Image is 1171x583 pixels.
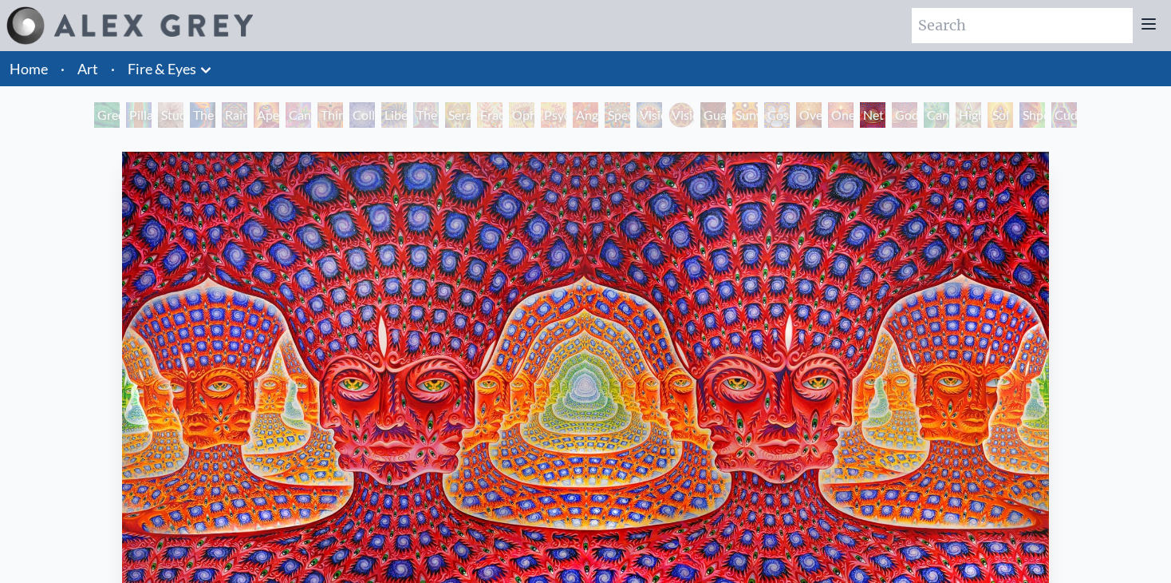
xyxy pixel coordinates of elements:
div: Sol Invictus [988,102,1013,128]
div: Cannabis Sutra [286,102,311,128]
div: Cosmic Elf [764,102,790,128]
div: Spectral Lotus [605,102,630,128]
input: Search [912,8,1133,43]
div: Angel Skin [573,102,598,128]
div: Guardian of Infinite Vision [700,102,726,128]
div: Seraphic Transport Docking on the Third Eye [445,102,471,128]
a: Home [10,60,48,77]
div: Vision Crystal [637,102,662,128]
div: Liberation Through Seeing [381,102,407,128]
div: Third Eye Tears of Joy [317,102,343,128]
div: Aperture [254,102,279,128]
div: Shpongled [1019,102,1045,128]
div: Study for the Great Turn [158,102,183,128]
a: Art [77,58,98,80]
div: Pillar of Awareness [126,102,152,128]
div: Fractal Eyes [477,102,503,128]
div: Godself [892,102,917,128]
div: Higher Vision [956,102,981,128]
div: One [828,102,854,128]
div: The Torch [190,102,215,128]
div: Collective Vision [349,102,375,128]
a: Fire & Eyes [128,58,196,80]
div: Psychomicrograph of a Fractal Paisley Cherub Feather Tip [541,102,566,128]
div: Cannafist [924,102,949,128]
div: Cuddle [1051,102,1077,128]
div: Rainbow Eye Ripple [222,102,247,128]
div: Sunyata [732,102,758,128]
div: Ophanic Eyelash [509,102,534,128]
li: · [104,51,121,86]
div: Green Hand [94,102,120,128]
div: Oversoul [796,102,822,128]
div: The Seer [413,102,439,128]
li: · [54,51,71,86]
div: Vision Crystal Tondo [668,102,694,128]
div: Net of Being [860,102,885,128]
